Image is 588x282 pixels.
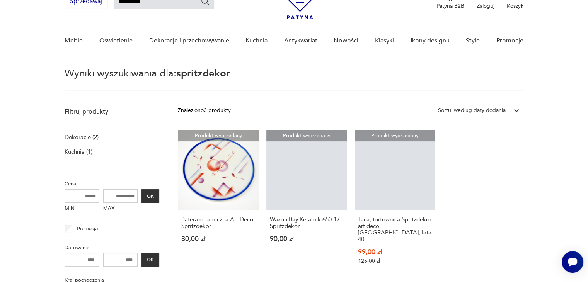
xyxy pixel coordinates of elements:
[358,216,431,243] h3: Taca, tortownica Spritzdekor art deco, [GEOGRAPHIC_DATA], lata 40.
[436,2,464,10] p: Patyna B2B
[178,106,231,115] div: Znaleziono 3 produkty
[65,203,99,215] label: MIN
[410,26,449,56] a: Ikony designu
[77,224,98,233] p: Promocja
[65,180,159,188] p: Cena
[284,26,317,56] a: Antykwariat
[65,132,99,143] a: Dekoracje (2)
[507,2,523,10] p: Koszyk
[270,236,343,242] p: 90,00 zł
[375,26,394,56] a: Klasyki
[358,258,431,264] p: 125,00 zł
[178,130,258,279] a: Produkt wyprzedanyPatera ceramiczna Art Deco, SpritzdekorPatera ceramiczna Art Deco, Spritzdekor8...
[245,26,268,56] a: Kuchnia
[334,26,358,56] a: Nowości
[65,107,159,116] p: Filtruj produkty
[496,26,523,56] a: Promocje
[466,26,480,56] a: Style
[65,69,523,91] p: Wyniki wyszukiwania dla:
[65,243,159,252] p: Datowanie
[181,216,255,229] h3: Patera ceramiczna Art Deco, Spritzdekor
[438,106,506,115] div: Sortuj według daty dodania
[181,236,255,242] p: 80,00 zł
[358,249,431,255] p: 99,00 zł
[65,146,92,157] a: Kuchnia (1)
[562,251,583,273] iframe: Smartsupp widget button
[270,216,343,229] h3: Wazon Bay Keramik 650-17 Spritzdekor
[65,26,83,56] a: Meble
[477,2,494,10] p: Zaloguj
[99,26,133,56] a: Oświetlenie
[176,66,230,80] span: spritzdekor
[141,253,159,267] button: OK
[149,26,229,56] a: Dekoracje i przechowywanie
[355,130,435,279] a: Produkt wyprzedanyTaca, tortownica Spritzdekor art deco, Niemcy, lata 40.Taca, tortownica Spritzd...
[141,189,159,203] button: OK
[266,130,347,279] a: Produkt wyprzedanyWazon Bay Keramik 650-17 SpritzdekorWazon Bay Keramik 650-17 Spritzdekor90,00 zł
[103,203,138,215] label: MAX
